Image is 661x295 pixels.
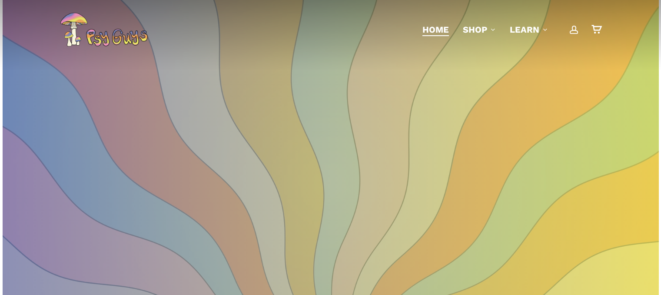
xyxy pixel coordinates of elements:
a: Home [422,23,449,36]
a: Shop [463,23,496,36]
span: Learn [510,24,539,35]
span: Shop [463,24,487,35]
img: PsyGuys [60,12,148,47]
span: Home [422,24,449,35]
a: Learn [510,23,548,36]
